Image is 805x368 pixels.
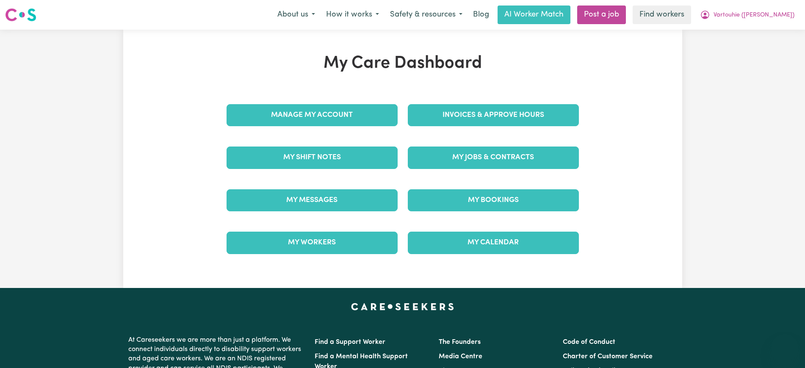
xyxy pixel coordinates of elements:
[385,6,468,24] button: Safety & resources
[5,7,36,22] img: Careseekers logo
[408,232,579,254] a: My Calendar
[408,104,579,126] a: Invoices & Approve Hours
[227,147,398,169] a: My Shift Notes
[771,334,798,361] iframe: Button to launch messaging window
[315,339,385,346] a: Find a Support Worker
[272,6,321,24] button: About us
[227,232,398,254] a: My Workers
[321,6,385,24] button: How it works
[221,53,584,74] h1: My Care Dashboard
[468,6,494,24] a: Blog
[408,189,579,211] a: My Bookings
[633,6,691,24] a: Find workers
[5,5,36,25] a: Careseekers logo
[351,303,454,310] a: Careseekers home page
[694,6,800,24] button: My Account
[498,6,570,24] a: AI Worker Match
[563,353,653,360] a: Charter of Customer Service
[227,189,398,211] a: My Messages
[439,353,482,360] a: Media Centre
[714,11,794,20] span: Vartouhie ([PERSON_NAME])
[227,104,398,126] a: Manage My Account
[439,339,481,346] a: The Founders
[408,147,579,169] a: My Jobs & Contracts
[577,6,626,24] a: Post a job
[563,339,615,346] a: Code of Conduct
